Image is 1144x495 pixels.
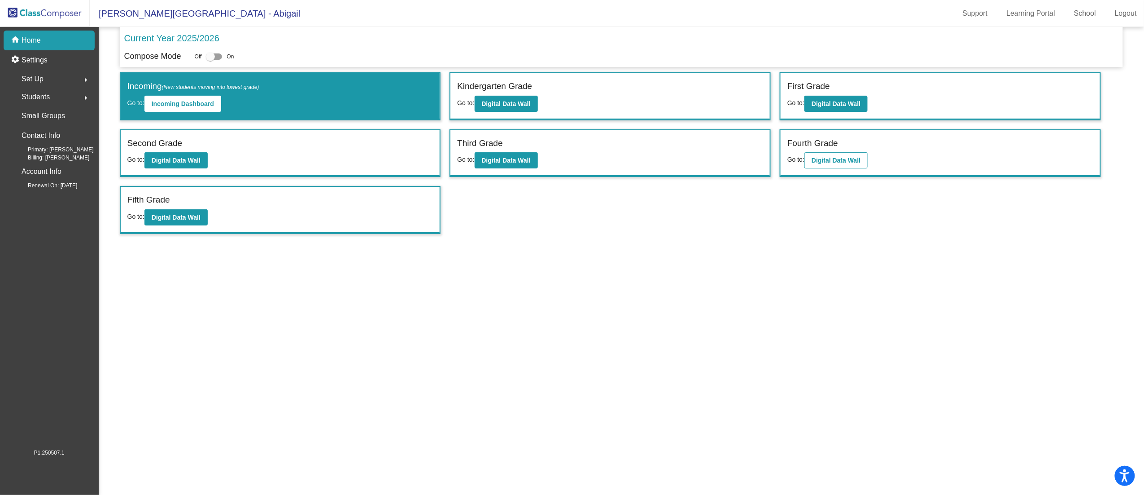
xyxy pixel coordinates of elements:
[22,110,65,122] p: Small Groups
[195,53,202,61] span: Off
[127,156,144,163] span: Go to:
[13,181,77,190] span: Renewal On: [DATE]
[127,194,170,207] label: Fifth Grade
[482,100,531,107] b: Digital Data Wall
[13,146,94,154] span: Primary: [PERSON_NAME]
[1108,6,1144,21] a: Logout
[127,99,144,106] span: Go to:
[124,50,181,62] p: Compose Mode
[457,137,502,150] label: Third Grade
[1000,6,1063,21] a: Learning Portal
[787,156,804,163] span: Go to:
[22,73,44,85] span: Set Up
[124,31,219,45] p: Current Year 2025/2026
[144,96,221,112] button: Incoming Dashboard
[457,80,532,93] label: Kindergarten Grade
[90,6,300,21] span: [PERSON_NAME][GEOGRAPHIC_DATA] - Abigail
[144,152,208,168] button: Digital Data Wall
[11,55,22,66] mat-icon: settings
[13,154,89,162] span: Billing: [PERSON_NAME]
[22,35,41,46] p: Home
[162,84,259,90] span: (New students moving into lowest grade)
[812,100,860,107] b: Digital Data Wall
[127,80,259,93] label: Incoming
[475,96,538,112] button: Digital Data Wall
[804,96,868,112] button: Digital Data Wall
[457,99,474,106] span: Go to:
[482,157,531,164] b: Digital Data Wall
[787,99,804,106] span: Go to:
[812,157,860,164] b: Digital Data Wall
[22,55,48,66] p: Settings
[22,165,61,178] p: Account Info
[127,213,144,220] span: Go to:
[475,152,538,168] button: Digital Data Wall
[227,53,234,61] span: On
[22,91,50,103] span: Students
[152,157,201,164] b: Digital Data Wall
[457,156,474,163] span: Go to:
[80,93,91,103] mat-icon: arrow_right
[80,75,91,85] mat-icon: arrow_right
[22,129,60,142] p: Contact Info
[1067,6,1103,21] a: School
[144,209,208,225] button: Digital Data Wall
[11,35,22,46] mat-icon: home
[152,100,214,107] b: Incoming Dashboard
[787,137,838,150] label: Fourth Grade
[127,137,183,150] label: Second Grade
[787,80,830,93] label: First Grade
[804,152,868,168] button: Digital Data Wall
[152,214,201,221] b: Digital Data Wall
[956,6,995,21] a: Support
